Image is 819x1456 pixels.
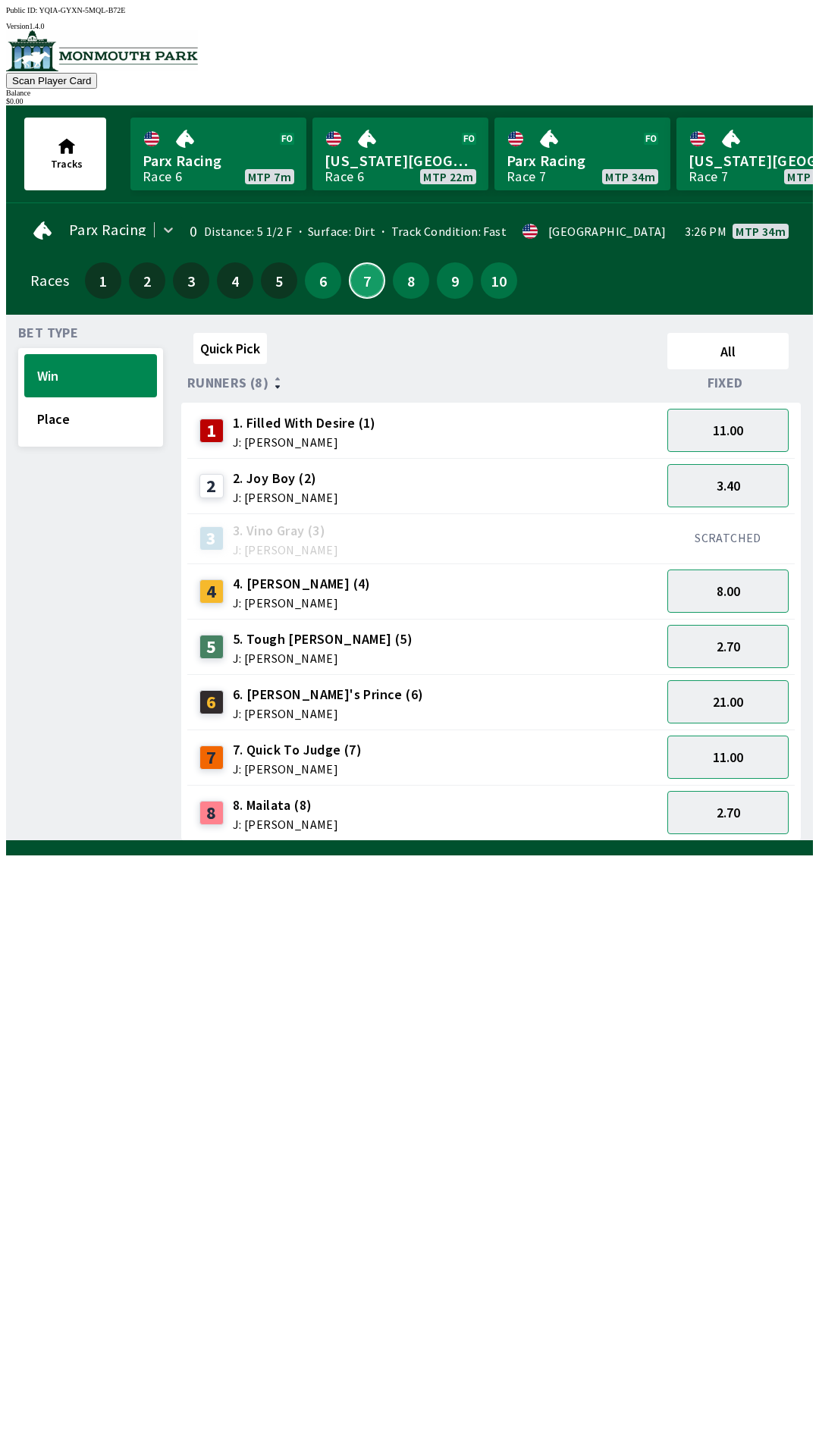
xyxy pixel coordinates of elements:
[713,748,743,766] span: 11.00
[233,491,338,504] span: J: [PERSON_NAME]
[6,30,198,71] img: venue logo
[312,118,488,190] a: [US_STATE][GEOGRAPHIC_DATA]Race 6MTP 22m
[233,795,338,815] span: 8. Mailata (8)
[199,579,224,604] div: 4
[233,469,338,488] span: 2. Joy Boy (2)
[173,262,209,299] button: 3
[708,377,743,389] span: Fixed
[713,422,743,439] span: 11.00
[24,118,106,190] button: Tracks
[667,530,789,545] div: SCRATCHED
[305,262,341,299] button: 6
[187,225,198,237] div: 0
[233,436,376,448] span: J: [PERSON_NAME]
[441,275,469,286] span: 9
[375,224,507,239] span: Track Condition: Fast
[667,625,789,668] button: 2.70
[193,333,267,364] button: Quick Pick
[6,22,813,30] div: Version 1.4.0
[199,690,224,714] div: 6
[199,801,224,825] div: 8
[6,89,813,97] div: Balance
[233,740,362,760] span: 7. Quick To Judge (7)
[143,171,182,183] div: Race 6
[309,275,337,286] span: 6
[713,693,743,711] span: 21.00
[605,171,655,183] span: MTP 34m
[129,262,165,299] button: 2
[6,73,97,89] button: Scan Player Card
[233,763,362,775] span: J: [PERSON_NAME]
[233,629,413,649] span: 5. Tough [PERSON_NAME] (5)
[667,736,789,779] button: 11.00
[233,521,338,541] span: 3. Vino Gray (3)
[6,6,813,14] div: Public ID:
[199,474,224,498] div: 2
[667,464,789,507] button: 3.40
[736,225,786,237] span: MTP 34m
[325,171,364,183] div: Race 6
[485,275,513,286] span: 10
[130,118,306,190] a: Parx RacingRace 6MTP 7m
[199,419,224,443] div: 1
[233,818,338,830] span: J: [PERSON_NAME]
[199,745,224,770] div: 7
[69,224,146,236] span: Parx Racing
[393,262,429,299] button: 8
[717,477,740,494] span: 3.40
[507,171,546,183] div: Race 7
[133,275,162,286] span: 2
[261,262,297,299] button: 5
[325,151,476,171] span: [US_STATE][GEOGRAPHIC_DATA]
[233,685,424,704] span: 6. [PERSON_NAME]'s Prince (6)
[437,262,473,299] button: 9
[39,6,126,14] span: YQIA-GYXN-5MQL-B72E
[717,582,740,600] span: 8.00
[667,333,789,369] button: All
[217,262,253,299] button: 4
[30,275,69,287] div: Races
[397,275,425,286] span: 8
[200,340,260,357] span: Quick Pick
[204,224,293,239] span: Distance: 5 1/2 F
[233,413,376,433] span: 1. Filled With Desire (1)
[233,597,371,609] span: J: [PERSON_NAME]
[18,327,78,339] span: Bet Type
[177,275,206,286] span: 3
[507,151,658,171] span: Parx Racing
[265,275,293,286] span: 5
[37,367,144,384] span: Win
[481,262,517,299] button: 10
[248,171,291,183] span: MTP 7m
[233,708,424,720] span: J: [PERSON_NAME]
[187,375,661,391] div: Runners (8)
[548,225,667,237] div: [GEOGRAPHIC_DATA]
[293,224,376,239] span: Surface: Dirt
[6,97,813,105] div: $ 0.00
[89,275,118,286] span: 1
[51,157,83,171] span: Tracks
[85,262,121,299] button: 1
[667,791,789,834] button: 2.70
[494,118,670,190] a: Parx RacingRace 7MTP 34m
[24,354,157,397] button: Win
[24,397,157,441] button: Place
[221,275,249,286] span: 4
[689,171,728,183] div: Race 7
[661,375,795,391] div: Fixed
[199,635,224,659] div: 5
[233,652,413,664] span: J: [PERSON_NAME]
[37,410,144,428] span: Place
[685,225,726,237] span: 3:26 PM
[233,544,338,556] span: J: [PERSON_NAME]
[674,343,782,360] span: All
[667,680,789,723] button: 21.00
[233,574,371,594] span: 4. [PERSON_NAME] (4)
[423,171,473,183] span: MTP 22m
[349,262,385,299] button: 7
[667,570,789,613] button: 8.00
[667,409,789,452] button: 11.00
[717,804,740,821] span: 2.70
[717,638,740,655] span: 2.70
[187,377,268,389] span: Runners (8)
